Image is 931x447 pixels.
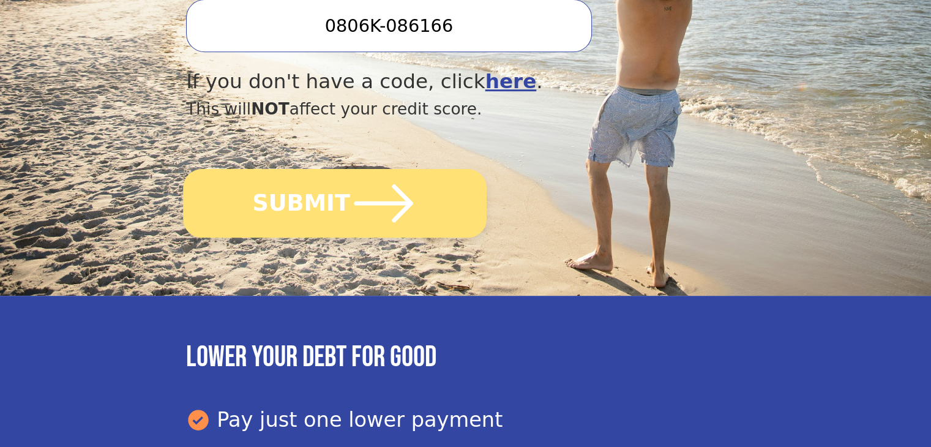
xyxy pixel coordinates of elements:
a: here [485,70,537,93]
span: NOT [251,99,290,118]
div: If you don't have a code, click . [186,67,661,97]
div: This will affect your credit score. [186,97,661,121]
button: SUBMIT [183,169,487,238]
div: Pay just one lower payment [186,405,745,435]
h3: Lower your debt for good [186,340,745,375]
